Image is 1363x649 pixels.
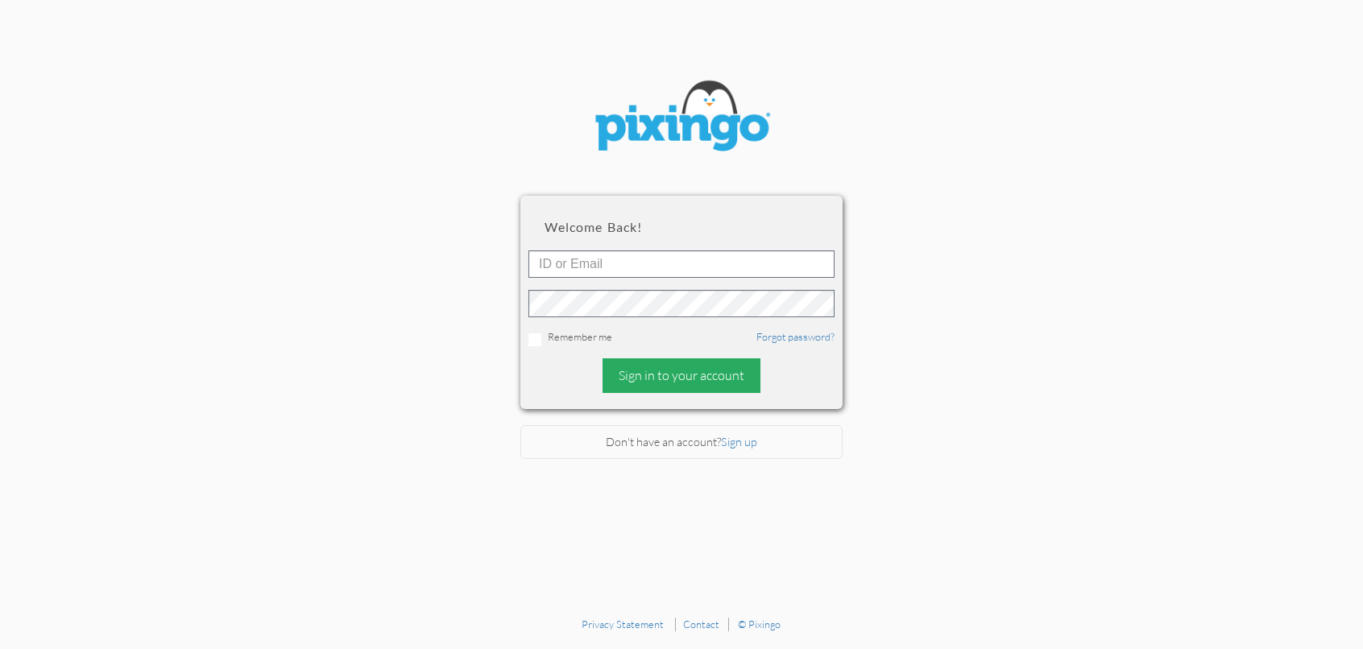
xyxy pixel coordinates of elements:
[603,358,760,393] div: Sign in to your account
[684,618,720,630] a: Contact
[721,435,757,449] a: Sign up
[528,250,835,278] input: ID or Email
[545,220,818,234] h2: Welcome back!
[582,618,665,630] a: Privacy Statement
[520,425,843,460] div: Don't have an account?
[756,330,835,343] a: Forgot password?
[739,618,781,630] a: © Pixingo
[585,72,778,163] img: pixingo logo
[528,329,835,346] div: Remember me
